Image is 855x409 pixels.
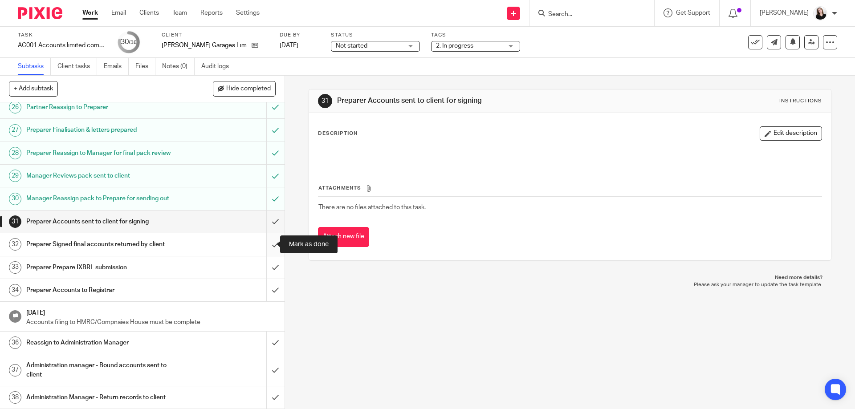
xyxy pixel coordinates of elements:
div: 38 [9,391,21,404]
a: Work [82,8,98,17]
div: 36 [9,336,21,349]
label: Status [331,32,420,39]
div: 33 [9,261,21,274]
input: Search [547,11,627,19]
div: 30 [9,193,21,205]
p: Description [318,130,358,137]
div: 32 [9,238,21,251]
div: 26 [9,101,21,113]
h1: Manager Reassign pack to Prepare for sending out [26,192,180,205]
span: [DATE] [280,42,298,49]
h1: Reassign to Administration Manager [26,336,180,349]
label: Due by [280,32,320,39]
span: There are no files attached to this task. [318,204,426,211]
h1: Preparer Signed final accounts returned by client [26,238,180,251]
div: 29 [9,170,21,182]
span: Not started [336,43,367,49]
div: 30 [121,37,137,47]
div: Instructions [779,97,822,105]
h1: Preparer Finalisation & letters prepared [26,123,180,137]
span: Get Support [676,10,710,16]
div: 27 [9,124,21,137]
h1: [DATE] [26,306,276,317]
button: Edit description [760,126,822,141]
p: [PERSON_NAME] Garages Limited [162,41,247,50]
a: Subtasks [18,58,51,75]
a: Email [111,8,126,17]
div: 31 [318,94,332,108]
h1: Administration manager - Bound accounts sent to client [26,359,180,381]
a: Audit logs [201,58,236,75]
a: Client tasks [57,58,97,75]
div: 31 [9,215,21,228]
a: Team [172,8,187,17]
h1: Preparer Accounts sent to client for signing [26,215,180,228]
p: [PERSON_NAME] [760,8,809,17]
label: Task [18,32,107,39]
a: Files [135,58,155,75]
a: Emails [104,58,129,75]
p: Accounts filing to HMRC/Compnaies House must be complete [26,318,276,327]
div: 34 [9,284,21,296]
label: Client [162,32,269,39]
h1: Preparer Reassign to Manager for final pack review [26,146,180,160]
div: AC001 Accounts limited company non management accounts [18,41,107,50]
button: Hide completed [213,81,276,96]
h1: Preparer Accounts to Registrar [26,283,180,297]
h1: Manager Reviews pack sent to client [26,169,180,182]
p: Please ask your manager to update the task template. [318,281,822,288]
a: Reports [200,8,223,17]
h1: Administration Manager - Return records to client [26,391,180,404]
span: Attachments [318,186,361,190]
div: 37 [9,364,21,377]
a: Settings [236,8,260,17]
span: Hide completed [226,85,271,93]
p: Need more details? [318,274,822,281]
div: 28 [9,147,21,159]
label: Tags [431,32,520,39]
button: Attach new file [318,227,369,247]
a: Clients [139,8,159,17]
img: Pixie [18,7,62,19]
h1: Preparer Prepare IXBRL submission [26,261,180,274]
span: 2. In progress [436,43,473,49]
h1: Partner Reassign to Preparer [26,101,180,114]
h1: Preparer Accounts sent to client for signing [337,96,589,105]
small: /38 [129,40,137,45]
img: HR%20Andrew%20Price_Molly_Poppy%20Jakes%20Photography-7.jpg [813,6,827,20]
a: Notes (0) [162,58,195,75]
button: + Add subtask [9,81,58,96]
